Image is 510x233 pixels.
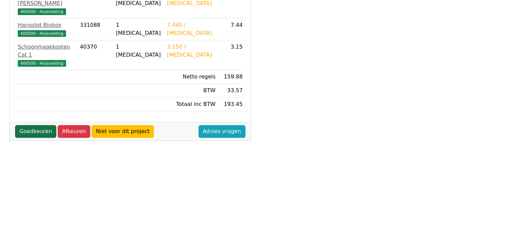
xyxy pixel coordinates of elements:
[92,125,154,138] a: Niet voor dit project
[18,21,74,37] a: Hangslot Biobox400500 - Huisvesting
[164,98,218,111] td: Totaal inc BTW
[15,125,56,138] a: Goedkeuren
[218,70,245,84] td: 159.88
[58,125,90,138] a: Afkeuren
[199,125,245,138] a: Advies vragen
[164,84,218,98] td: BTW
[116,21,162,37] div: 1 [MEDICAL_DATA]
[164,70,218,84] td: Netto regels
[218,98,245,111] td: 193.45
[18,43,74,67] a: Schoonmaakkosten Cat 1400500 - Huisvesting
[18,8,66,15] span: 400500 - Huisvesting
[218,40,245,70] td: 3.15
[18,60,66,67] span: 400500 - Huisvesting
[18,43,74,59] div: Schoonmaakkosten Cat 1
[167,21,216,37] div: 7.440 / [MEDICAL_DATA]
[218,18,245,40] td: 7.44
[167,43,216,59] div: 3.150 / [MEDICAL_DATA]
[116,43,162,59] div: 1 [MEDICAL_DATA]
[77,40,113,70] td: 40370
[218,84,245,98] td: 33.57
[18,21,74,29] div: Hangslot Biobox
[77,18,113,40] td: 331088
[18,30,66,37] span: 400500 - Huisvesting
